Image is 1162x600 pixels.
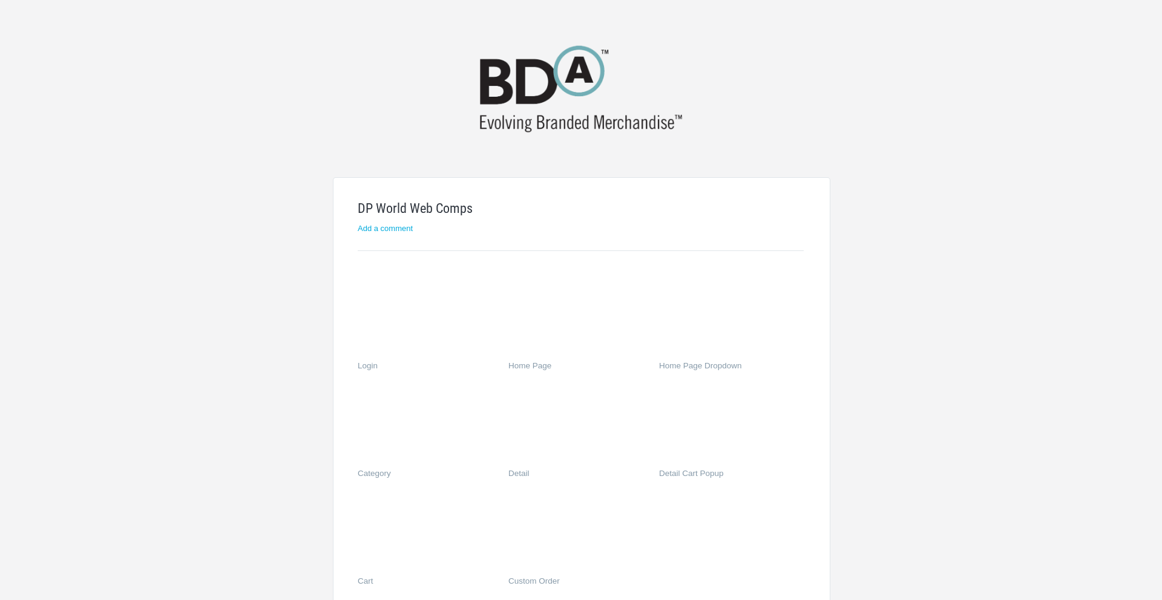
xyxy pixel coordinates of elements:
a: Login [358,362,488,374]
a: Home Page Dropdown [659,362,789,374]
a: Detail [508,469,638,481]
a: Add a comment [358,224,413,233]
a: Detail Cart Popup [659,469,789,481]
a: Custom Order [508,577,638,589]
a: Home Page [508,362,638,374]
a: Cart [358,577,488,589]
h1: DP World Web Comps [358,202,804,215]
a: Category [358,469,488,481]
img: bdainc186-logo_20190904153128.png [465,39,696,139]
